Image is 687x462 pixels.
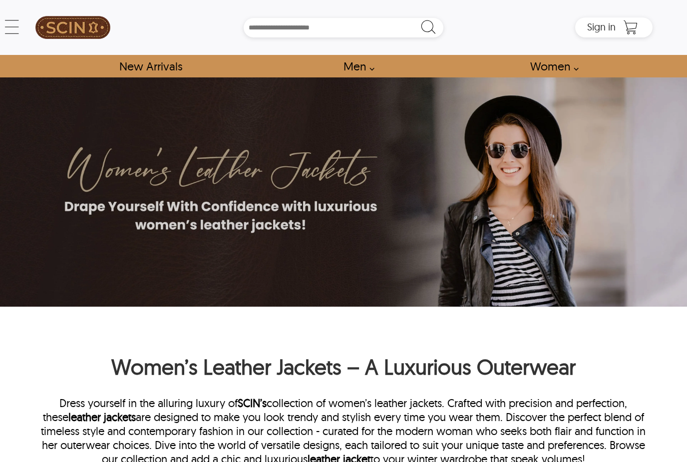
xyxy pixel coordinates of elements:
a: Shopping Cart [621,20,641,35]
a: Shop Women Leather Jackets [519,55,584,77]
a: SCIN’s [238,396,267,410]
a: leather jackets [68,410,136,424]
span: Sign in [587,20,616,33]
a: SCIN [34,5,112,50]
a: shop men's leather jackets [332,55,380,77]
a: Sign in [587,24,616,32]
a: Shop New Arrivals [108,55,193,77]
h1: Women’s Leather Jackets – A Luxurious Outerwear [34,327,653,385]
img: SCIN [35,5,110,50]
